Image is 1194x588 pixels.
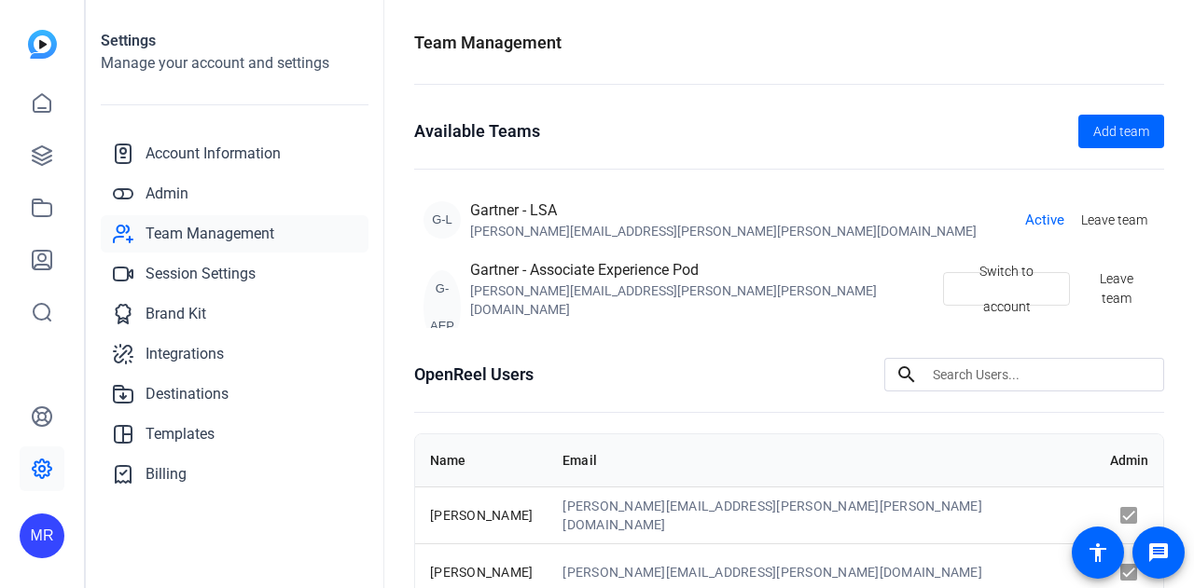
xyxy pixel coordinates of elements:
a: Templates [101,416,368,453]
div: MR [20,513,64,558]
span: Account Information [146,143,281,165]
a: Brand Kit [101,295,368,333]
span: Leave team [1081,211,1147,230]
span: Session Settings [146,263,256,285]
a: Account Information [101,135,368,172]
mat-icon: message [1147,541,1170,564]
span: Active [1025,210,1064,231]
a: Destinations [101,376,368,413]
mat-icon: accessibility [1087,541,1109,564]
h2: Manage your account and settings [101,52,368,75]
input: Search Users... [933,363,1149,386]
mat-icon: search [884,363,929,386]
button: Switch to account [943,272,1069,306]
button: Add team [1078,115,1164,148]
div: Gartner - Associate Experience Pod [470,259,943,281]
th: Admin [1095,434,1164,486]
span: Billing [146,463,187,485]
span: Integrations [146,343,224,365]
a: Integrations [101,335,368,373]
h1: Team Management [414,30,562,56]
span: [PERSON_NAME] [430,565,533,580]
div: [PERSON_NAME][EMAIL_ADDRESS][PERSON_NAME][PERSON_NAME][DOMAIN_NAME] [470,222,977,240]
h1: OpenReel Users [414,362,534,388]
a: Billing [101,456,368,493]
div: [PERSON_NAME][EMAIL_ADDRESS][PERSON_NAME][PERSON_NAME][DOMAIN_NAME] [470,281,943,319]
th: Email [548,434,1094,486]
span: Brand Kit [146,303,206,325]
a: Team Management [101,215,368,253]
a: Admin [101,175,368,212]
span: Team Management [146,223,274,245]
span: Leave team [1087,269,1147,308]
td: [PERSON_NAME][EMAIL_ADDRESS][PERSON_NAME][PERSON_NAME][DOMAIN_NAME] [548,486,1094,543]
div: G-L [423,201,461,239]
span: [PERSON_NAME] [430,508,533,523]
img: blue-gradient.svg [28,30,57,59]
span: Switch to account [958,253,1054,324]
h1: Settings [101,30,368,52]
span: Add team [1093,122,1149,142]
div: Gartner - LSA [470,199,977,222]
button: Leave team [1079,272,1155,306]
span: Admin [146,183,188,205]
div: G-AEP [423,270,461,345]
a: Session Settings [101,255,368,293]
span: Templates [146,423,215,445]
span: Destinations [146,383,229,405]
button: Leave team [1074,203,1155,237]
h1: Available Teams [414,118,540,144]
th: Name [415,434,548,486]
